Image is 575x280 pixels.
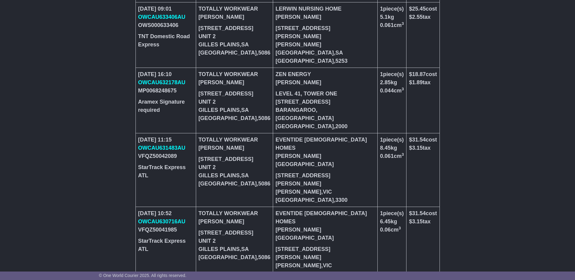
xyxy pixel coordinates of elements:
span: 1.89 [412,79,423,85]
div: UNIT 2 [199,163,270,172]
span: 0.061 [380,153,394,159]
span: [GEOGRAPHIC_DATA] [276,197,334,203]
span: [GEOGRAPHIC_DATA] [199,181,257,187]
span: 5253 [335,58,347,64]
span: , [334,50,343,56]
div: TOTALLY WORKWEAR [199,5,270,13]
span: , [334,58,347,64]
div: $ tax [409,13,437,21]
span: 0.06 [380,227,391,233]
span: 2.55 [412,14,423,20]
span: 3.15 [412,218,423,225]
span: SA [241,172,249,178]
span: © One World Courier 2025. All rights reserved. [99,273,186,278]
div: cm [380,87,404,95]
div: kg [380,13,404,21]
div: ZEN ENERGY [276,70,375,78]
span: 5086 [258,254,270,260]
div: UNIT 2 [199,237,270,245]
span: 0.061 [380,22,394,28]
span: 1 [380,71,383,77]
div: [STREET_ADDRESS] [276,98,375,106]
div: [PERSON_NAME] [199,13,270,21]
span: 18.87 [412,71,426,77]
span: [PERSON_NAME][GEOGRAPHIC_DATA] [276,42,334,56]
div: [STREET_ADDRESS] [199,155,270,163]
span: 0.044 [380,88,394,94]
div: $ tax [409,78,437,87]
div: EVENTIDE [DEMOGRAPHIC_DATA] HOMES [276,209,375,226]
div: TOTALLY WORKWEAR [199,70,270,78]
span: 6.45 [380,218,391,225]
a: OWCAU630716AU [138,218,186,225]
div: [PERSON_NAME] [276,180,375,188]
div: UNIT 2 [199,32,270,41]
div: [PERSON_NAME] [199,218,270,226]
div: [PERSON_NAME][GEOGRAPHIC_DATA] [276,152,375,168]
div: UNIT 2 [199,98,270,106]
span: 5.1 [380,14,388,20]
span: [PERSON_NAME] [276,262,321,268]
div: OWS000633406 [138,21,193,29]
sup: 3 [402,152,404,157]
span: , [334,197,347,203]
span: 31.54 [412,137,426,143]
div: [PERSON_NAME] [199,78,270,87]
span: , [240,42,249,48]
span: [GEOGRAPHIC_DATA] [276,271,334,277]
div: [STREET_ADDRESS] [199,24,270,32]
span: 3.15 [412,145,423,151]
span: GILLES PLAINS [199,172,240,178]
span: 5086 [258,115,270,121]
div: LERWIN NURSING HOME [276,5,375,13]
div: cm [380,21,404,29]
span: , [334,123,347,129]
div: piece(s) [380,70,404,78]
div: EVENTIDE [DEMOGRAPHIC_DATA] HOMES [276,136,375,152]
div: [PERSON_NAME][GEOGRAPHIC_DATA] [276,226,375,242]
span: [GEOGRAPHIC_DATA] [199,115,257,121]
div: Aramex Signature required [138,98,193,114]
span: VIC [323,189,332,195]
div: $ cost [409,70,437,78]
a: OWCAU631483AU [138,145,186,151]
span: 1 [380,210,383,216]
div: piece(s) [380,209,404,218]
div: piece(s) [380,5,404,13]
span: 5086 [258,181,270,187]
span: 1 [380,6,383,12]
div: [DATE] 10:52 [138,209,193,218]
span: SA [241,246,249,252]
span: [PERSON_NAME] [276,189,321,195]
div: [PERSON_NAME] [276,78,375,87]
div: [STREET_ADDRESS][PERSON_NAME] [276,24,375,41]
span: SA [335,50,343,56]
a: OWCAU632178AU [138,79,186,85]
span: , [240,172,249,178]
span: , [321,189,332,195]
div: TNT Domestic Road Express [138,32,193,49]
div: piece(s) [380,136,404,144]
span: , [321,262,332,268]
div: [PERSON_NAME] [276,253,375,262]
span: , [240,107,249,113]
div: $ cost [409,209,437,218]
div: [STREET_ADDRESS] [276,172,375,180]
span: , [257,254,270,260]
div: cm [380,226,404,234]
span: GILLES PLAINS [199,246,240,252]
div: [DATE] 16:10 [138,70,193,78]
div: LEVEL 41, TOWER ONE [276,90,375,98]
span: SA [241,107,249,113]
div: StarTrack Express ATL [138,163,193,180]
div: $ tax [409,218,437,226]
div: $ tax [409,144,437,152]
div: [STREET_ADDRESS] [199,229,270,237]
div: kg [380,144,404,152]
div: VFQZ50041985 [138,226,193,234]
div: [STREET_ADDRESS] [276,245,375,253]
a: OWCAU633406AU [138,14,186,20]
span: BARANGAROO [276,107,316,113]
span: 3300 [335,197,347,203]
span: VIC [323,262,332,268]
